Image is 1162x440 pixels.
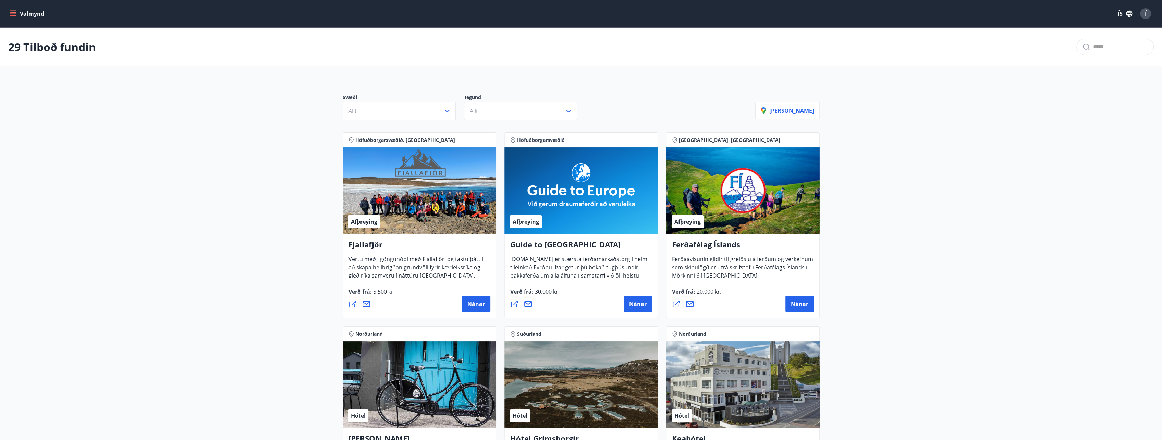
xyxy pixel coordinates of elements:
[464,102,577,120] button: Allt
[510,288,560,301] span: Verð frá :
[470,107,478,115] span: Allt
[761,107,814,114] p: [PERSON_NAME]
[791,300,808,308] span: Nánar
[343,102,456,120] button: Allt
[464,94,585,102] p: Tegund
[695,288,721,295] span: 20.000 kr.
[351,412,366,419] span: Hótel
[755,102,820,119] button: [PERSON_NAME]
[355,331,383,338] span: Norðurland
[348,255,483,285] span: Vertu með í gönguhópi með Fjallafjöri og taktu þátt í að skapa heilbrigðan grundvöll fyrir kærlei...
[679,137,780,144] span: [GEOGRAPHIC_DATA], [GEOGRAPHIC_DATA]
[355,137,455,144] span: Höfuðborgarsvæðið, [GEOGRAPHIC_DATA]
[629,300,647,308] span: Nánar
[1114,8,1136,20] button: ÍS
[674,218,701,225] span: Afþreying
[672,239,814,255] h4: Ferðafélag Íslands
[8,8,47,20] button: menu
[1145,10,1147,17] span: Í
[510,255,649,301] span: [DOMAIN_NAME] er stærsta ferðamarkaðstorg í heimi tileinkað Evrópu. Þar getur þú bókað tugþúsundi...
[674,412,689,419] span: Hótel
[510,239,652,255] h4: Guide to [GEOGRAPHIC_DATA]
[348,288,395,301] span: Verð frá :
[534,288,560,295] span: 30.000 kr.
[8,39,96,54] p: 29 Tilboð fundin
[348,239,490,255] h4: Fjallafjör
[1137,5,1154,22] button: Í
[351,218,377,225] span: Afþreying
[785,296,814,312] button: Nánar
[517,331,541,338] span: Suðurland
[348,107,357,115] span: Allt
[624,296,652,312] button: Nánar
[513,218,539,225] span: Afþreying
[672,255,813,285] span: Ferðaávísunin gildir til greiðslu á ferðum og verkefnum sem skipulögð eru frá skrifstofu Ferðafél...
[672,288,721,301] span: Verð frá :
[462,296,490,312] button: Nánar
[679,331,706,338] span: Norðurland
[517,137,565,144] span: Höfuðborgarsvæðið
[343,94,464,102] p: Svæði
[372,288,395,295] span: 5.500 kr.
[467,300,485,308] span: Nánar
[513,412,527,419] span: Hótel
